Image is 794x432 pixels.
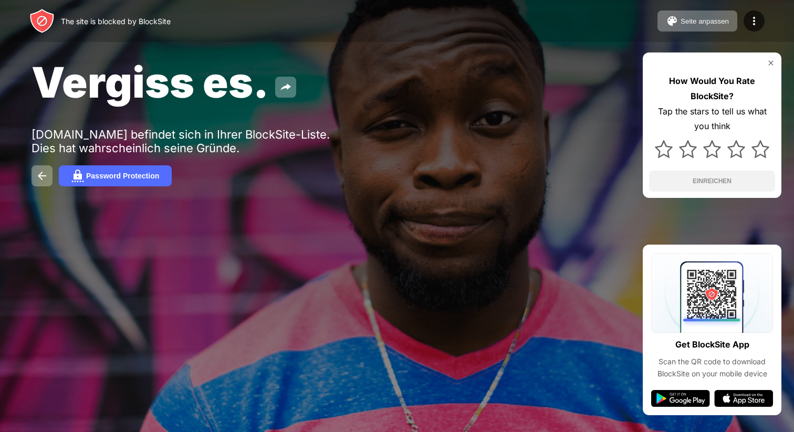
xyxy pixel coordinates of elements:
button: EINREICHEN [649,171,775,192]
div: [DOMAIN_NAME] befindet sich in Ihrer BlockSite-Liste. Dies hat wahrscheinlich seine Gründe. [32,128,356,155]
img: back.svg [36,170,48,182]
div: The site is blocked by BlockSite [61,17,171,26]
img: star.svg [655,140,673,158]
div: Password Protection [86,172,159,180]
img: star.svg [727,140,745,158]
img: pallet.svg [666,15,678,27]
button: Seite anpassen [657,10,737,31]
div: Tap the stars to tell us what you think [649,104,775,134]
button: Password Protection [59,165,172,186]
iframe: Banner [32,300,280,420]
img: google-play.svg [651,390,710,407]
img: app-store.svg [714,390,773,407]
img: header-logo.svg [29,8,55,34]
img: password.svg [71,170,84,182]
img: rate-us-close.svg [767,59,775,67]
span: Vergiss es. [32,57,269,108]
img: qrcode.svg [651,253,773,333]
img: star.svg [679,140,697,158]
div: Get BlockSite App [675,337,749,352]
div: Scan the QR code to download BlockSite on your mobile device [651,356,773,380]
img: share.svg [279,81,292,93]
img: star.svg [703,140,721,158]
div: How Would You Rate BlockSite? [649,73,775,104]
img: star.svg [751,140,769,158]
div: Seite anpassen [681,17,729,25]
img: menu-icon.svg [748,15,760,27]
